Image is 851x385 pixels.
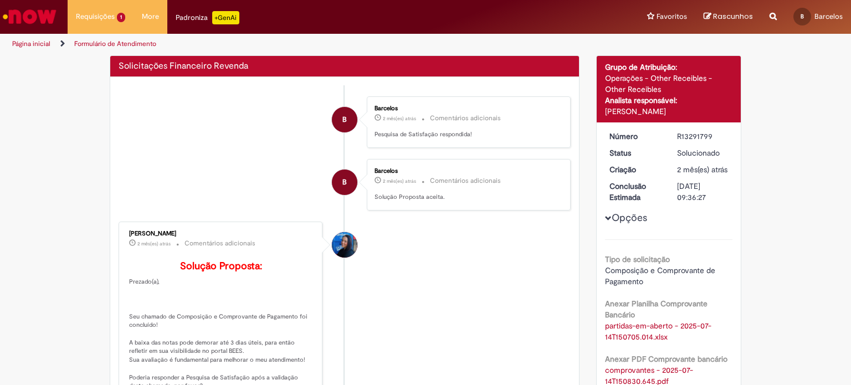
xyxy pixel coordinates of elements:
[430,114,501,123] small: Comentários adicionais
[375,105,559,112] div: Barcelos
[677,181,729,203] div: [DATE] 09:36:27
[605,95,733,106] div: Analista responsável:
[605,299,708,320] b: Anexar Planilha Comprovante Bancário
[383,178,416,184] span: 2 mês(es) atrás
[137,240,171,247] time: 15/07/2025 11:59:14
[8,34,559,54] ul: Trilhas de página
[375,193,559,202] p: Solução Proposta aceita.
[383,178,416,184] time: 15/07/2025 13:24:40
[605,254,670,264] b: Tipo de solicitação
[332,232,357,258] div: Luana Albuquerque
[601,131,669,142] dt: Número
[801,13,804,20] span: B
[383,115,416,122] time: 15/07/2025 13:24:48
[605,321,711,342] a: Download de partidas-em-aberto - 2025-07-14T150705.014.xlsx
[117,13,125,22] span: 1
[1,6,58,28] img: ServiceNow
[74,39,156,48] a: Formulário de Atendimento
[332,107,357,132] div: Barcelos
[677,165,727,174] span: 2 mês(es) atrás
[605,73,733,95] div: Operações - Other Receibles - Other Receibles
[657,11,687,22] span: Favoritos
[76,11,115,22] span: Requisições
[605,354,727,364] b: Anexar PDF Comprovante bancário
[677,131,729,142] div: R13291799
[601,147,669,158] dt: Status
[605,61,733,73] div: Grupo de Atribuição:
[677,165,727,174] time: 14/07/2025 15:11:01
[677,147,729,158] div: Solucionado
[375,130,559,139] p: Pesquisa de Satisfação respondida!
[184,239,255,248] small: Comentários adicionais
[137,240,171,247] span: 2 mês(es) atrás
[212,11,239,24] p: +GenAi
[12,39,50,48] a: Página inicial
[605,106,733,117] div: [PERSON_NAME]
[119,61,248,71] h2: Solicitações Financeiro Revenda Histórico de tíquete
[713,11,753,22] span: Rascunhos
[605,265,717,286] span: Composição e Comprovante de Pagamento
[375,168,559,174] div: Barcelos
[814,12,843,21] span: Barcelos
[342,169,347,196] span: B
[342,106,347,133] span: B
[332,170,357,195] div: Barcelos
[430,176,501,186] small: Comentários adicionais
[142,11,159,22] span: More
[180,260,262,273] b: Solução Proposta:
[129,230,314,237] div: [PERSON_NAME]
[176,11,239,24] div: Padroniza
[601,164,669,175] dt: Criação
[677,164,729,175] div: 14/07/2025 15:11:01
[601,181,669,203] dt: Conclusão Estimada
[383,115,416,122] span: 2 mês(es) atrás
[704,12,753,22] a: Rascunhos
